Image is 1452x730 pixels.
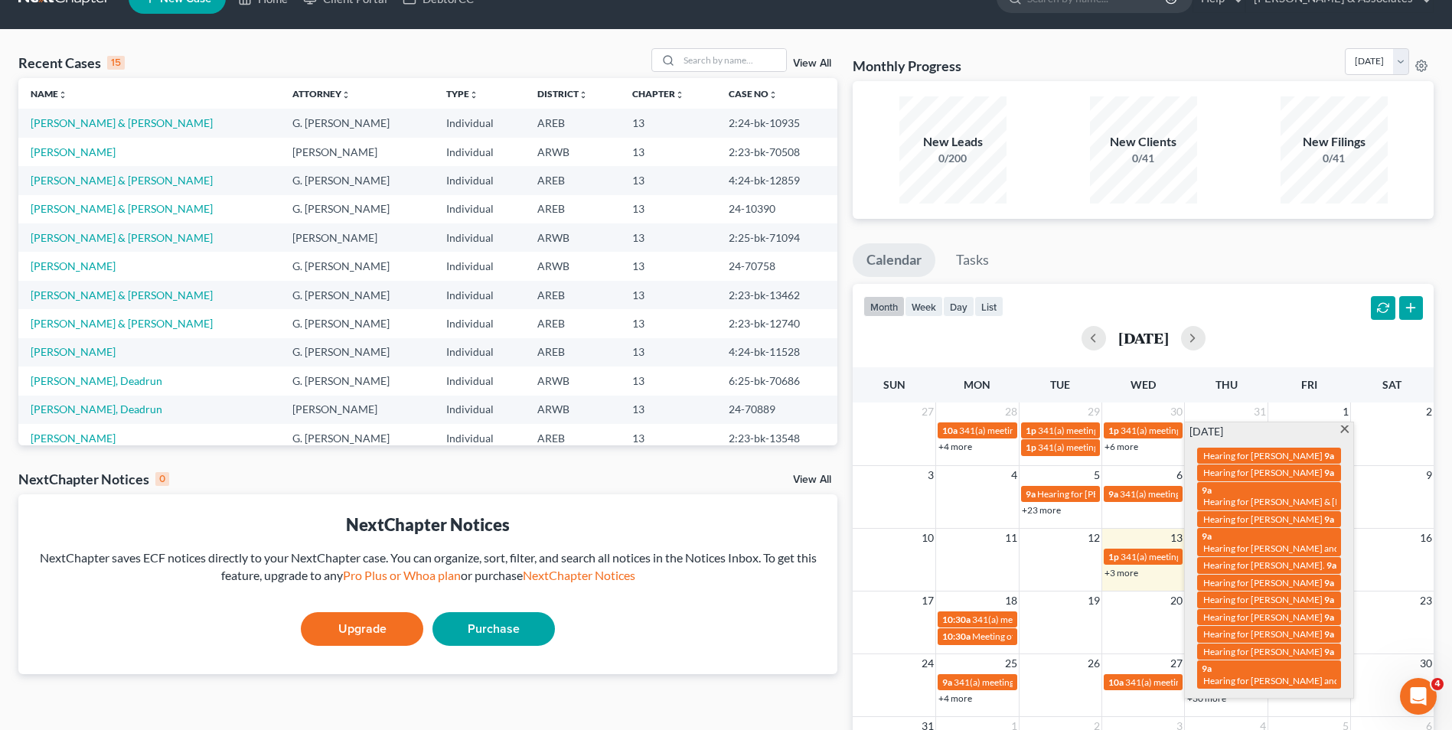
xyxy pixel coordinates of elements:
[280,338,434,367] td: G. [PERSON_NAME]
[292,88,351,99] a: Attorneyunfold_more
[525,252,620,280] td: ARWB
[974,296,1003,317] button: list
[1203,594,1323,605] span: Hearing for [PERSON_NAME]
[1324,577,1334,588] span: 9a
[469,90,478,99] i: unfold_more
[31,432,116,445] a: [PERSON_NAME]
[1203,513,1323,525] span: Hearing for [PERSON_NAME]
[620,109,717,137] td: 13
[1203,559,1325,571] span: Hearing for [PERSON_NAME].
[853,243,935,277] a: Calendar
[716,338,837,367] td: 4:24-bk-11528
[280,396,434,424] td: [PERSON_NAME]
[1326,559,1336,571] span: 9a
[525,396,620,424] td: ARWB
[793,474,831,485] a: View All
[434,195,525,223] td: Individual
[525,109,620,137] td: AREB
[1125,676,1273,688] span: 341(a) meeting for [PERSON_NAME]
[1086,402,1101,421] span: 29
[1026,425,1036,436] span: 1p
[620,396,717,424] td: 13
[942,614,971,625] span: 10:30a
[434,309,525,337] td: Individual
[1086,654,1101,673] span: 26
[31,402,162,416] a: [PERSON_NAME], Deadrun
[1203,450,1323,461] span: Hearing for [PERSON_NAME]
[434,396,525,424] td: Individual
[434,281,525,309] td: Individual
[920,654,935,673] span: 24
[942,631,971,642] span: 10:30a
[620,309,717,337] td: 13
[716,424,837,452] td: 2:23-bk-13548
[1301,378,1317,391] span: Fri
[525,166,620,194] td: AREB
[525,281,620,309] td: AREB
[301,612,423,646] a: Upgrade
[729,88,778,99] a: Case Nounfold_more
[18,54,125,72] div: Recent Cases
[31,145,116,158] a: [PERSON_NAME]
[1090,133,1197,151] div: New Clients
[1215,378,1238,391] span: Thu
[620,281,717,309] td: 13
[31,374,162,387] a: [PERSON_NAME], Deadrun
[1281,133,1388,151] div: New Filings
[1026,488,1036,500] span: 9a
[1131,378,1156,391] span: Wed
[31,259,116,272] a: [PERSON_NAME]
[1203,543,1413,554] span: Hearing for [PERSON_NAME] and [PERSON_NAME]
[942,243,1003,277] a: Tasks
[107,56,125,70] div: 15
[1324,646,1334,657] span: 9a
[620,338,717,367] td: 13
[31,88,67,99] a: Nameunfold_more
[716,138,837,166] td: 2:23-bk-70508
[343,568,461,582] a: Pro Plus or Whoa plan
[280,252,434,280] td: G. [PERSON_NAME]
[899,133,1007,151] div: New Leads
[1324,594,1334,605] span: 9a
[620,252,717,280] td: 13
[1169,529,1184,547] span: 13
[620,195,717,223] td: 13
[155,472,169,486] div: 0
[31,288,213,301] a: [PERSON_NAME] & [PERSON_NAME]
[537,88,588,99] a: Districtunfold_more
[863,296,905,317] button: month
[1252,402,1268,421] span: 31
[716,281,837,309] td: 2:23-bk-13462
[434,223,525,252] td: Individual
[620,166,717,194] td: 13
[1038,425,1276,436] span: 341(a) meeting for [PERSON_NAME] and [PERSON_NAME]
[1202,530,1212,542] span: 9a
[280,424,434,452] td: G. [PERSON_NAME]
[1118,330,1169,346] h2: [DATE]
[434,367,525,395] td: Individual
[1203,577,1323,588] span: Hearing for [PERSON_NAME]
[679,49,786,71] input: Search by name...
[434,138,525,166] td: Individual
[525,338,620,367] td: AREB
[280,138,434,166] td: [PERSON_NAME]
[942,425,958,436] span: 10a
[1202,663,1212,674] span: 9a
[434,424,525,452] td: Individual
[905,296,943,317] button: week
[446,88,478,99] a: Typeunfold_more
[1324,450,1334,461] span: 9a
[1341,402,1350,421] span: 1
[1010,466,1019,484] span: 4
[1203,467,1323,478] span: Hearing for [PERSON_NAME]
[280,367,434,395] td: G. [PERSON_NAME]
[31,202,213,215] a: [PERSON_NAME] & [PERSON_NAME]
[1086,591,1101,610] span: 19
[620,138,717,166] td: 13
[1189,424,1223,439] span: [DATE]
[1169,402,1184,421] span: 30
[768,90,778,99] i: unfold_more
[525,195,620,223] td: AREB
[1086,529,1101,547] span: 12
[280,309,434,337] td: G. [PERSON_NAME]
